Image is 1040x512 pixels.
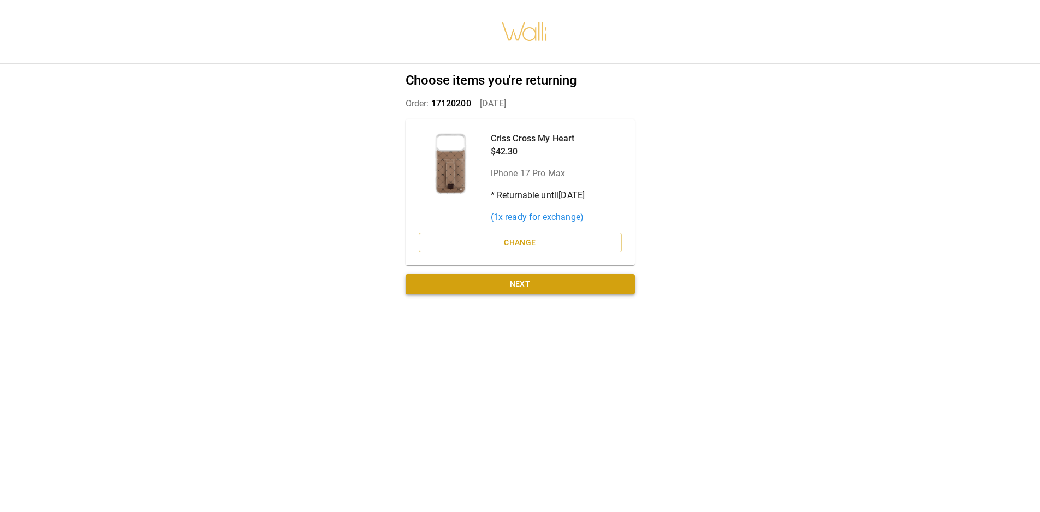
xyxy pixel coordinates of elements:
p: * Returnable until [DATE] [491,189,585,202]
img: walli-inc.myshopify.com [501,8,548,55]
p: Criss Cross My Heart [491,132,585,145]
span: 17120200 [431,98,471,109]
button: Change [419,233,622,253]
p: iPhone 17 Pro Max [491,167,585,180]
p: ( 1 x ready for exchange) [491,211,585,224]
p: $42.30 [491,145,585,158]
button: Next [406,274,635,294]
h2: Choose items you're returning [406,73,635,88]
p: Order: [DATE] [406,97,635,110]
